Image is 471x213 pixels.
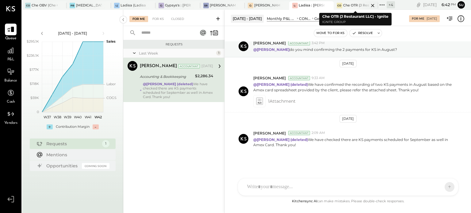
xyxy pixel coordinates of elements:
[322,20,389,25] p: Ignite Group
[299,3,324,8] div: Ladisa : [PERSON_NAME] in the Alley & The Blind Pig
[253,47,397,52] p: do you mind confirming the 2 payments for KS in August?
[149,16,167,22] div: For KS
[29,67,39,72] text: $177K
[46,152,106,158] div: Mentions
[201,64,213,69] div: [DATE]
[7,99,15,105] span: Cash
[254,3,280,8] div: [PERSON_NAME]'s : [PERSON_NAME]'s
[0,87,21,105] a: Cash
[248,3,253,8] div: G:
[178,64,200,68] div: Accountant
[129,16,148,22] div: For Me
[253,137,308,142] strong: @[PERSON_NAME] (deleted)
[47,124,53,129] div: +
[0,45,21,63] a: P&L
[76,3,102,8] div: [MEDICAL_DATA] (JSI LLC) - Ignite
[253,75,286,81] span: [PERSON_NAME]
[267,16,296,21] div: Monthly P&L Comparison
[314,29,347,37] button: Move to for ks
[47,31,99,36] div: [DATE] - [DATE]
[106,82,116,86] text: Labor
[168,16,187,22] div: Closed
[216,51,221,55] div: 1
[451,2,456,7] span: pm
[46,141,99,147] div: Requests
[143,82,213,99] div: We have checked there are KS payments scheduled for September as well in Amex Card. Thank you!
[253,137,455,147] p: We have checked there are KS payments scheduled for September as well in Amex Card. Thank you!
[159,3,164,8] div: G:
[126,42,221,47] div: Requests
[288,76,310,80] div: Accountant
[288,131,310,135] div: Accountant
[427,17,437,21] div: [DATE]
[312,131,325,135] span: 2:09 AM
[53,115,61,119] text: W38
[143,82,193,86] strong: @[PERSON_NAME] (deleted)
[350,29,375,37] button: Resolve
[140,63,177,69] div: [PERSON_NAME]
[253,131,286,136] span: [PERSON_NAME]
[0,108,21,126] a: Vendors
[106,96,117,100] text: COGS
[7,57,14,63] span: P&L
[210,3,235,8] div: [PERSON_NAME]' Rooftop - Ignite
[423,2,456,8] div: [DATE]
[312,41,325,46] span: 3:42 PM
[165,3,191,8] div: Gypsys's : [PERSON_NAME] on the levee
[312,76,325,81] span: 9:33 AM
[25,3,31,8] div: CO
[139,51,215,56] div: Last Week
[203,3,209,8] div: SR
[114,3,120,8] div: L(
[253,47,289,52] strong: @[PERSON_NAME]
[30,82,39,86] text: $118K
[140,74,193,80] div: Accounting & Bookkeeping
[253,82,455,92] p: We have confirmed the recording of two KS payments in August based on the Amex card spreadsheet p...
[82,163,109,169] div: Coming Soon
[56,124,90,129] div: Contribution Margin
[458,1,465,9] button: su
[37,110,39,114] text: 0
[231,15,264,22] div: [DATE] - [DATE]
[70,3,75,8] div: PB
[195,73,213,79] div: $2,286.34
[268,95,296,107] span: 1 Attachment
[0,24,21,41] a: Queue
[253,40,286,46] span: [PERSON_NAME]
[30,96,39,100] text: $59K
[27,53,39,58] text: $236.1K
[288,41,310,45] div: Accountant
[4,78,17,84] span: Balance
[412,17,424,21] div: For Me
[339,115,357,123] div: [DATE]
[339,60,357,67] div: [DATE]
[415,2,422,8] div: copy link
[93,124,99,129] div: -
[106,39,116,44] text: Sales
[121,3,146,8] div: Ladisa (Ladisa Corp.) - Ignite
[102,140,109,147] div: 1
[4,120,17,126] span: Vendors
[32,3,57,8] div: Che OBV (Che OBV LLC) - Ignite
[337,3,342,8] div: CO
[5,36,17,41] span: Queue
[63,115,71,119] text: W39
[0,66,21,84] a: Balance
[94,115,102,119] text: W42
[85,115,91,119] text: W41
[299,16,311,21] div: CONTROLLABLE EXPENSES
[387,1,395,8] div: + 4
[27,39,39,44] text: $295.1K
[43,115,51,119] text: W37
[292,3,298,8] div: L:
[74,115,82,119] text: W40
[322,14,389,19] b: Che OTR (J Restaurant LLC) - Ignite
[253,82,308,87] strong: @[PERSON_NAME] (deleted)
[438,2,450,8] span: 6 : 42
[343,3,369,8] div: Che OTR (J Restaurant LLC) - Ignite
[314,16,330,21] div: General & Administrative Expenses
[46,163,79,169] div: Opportunities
